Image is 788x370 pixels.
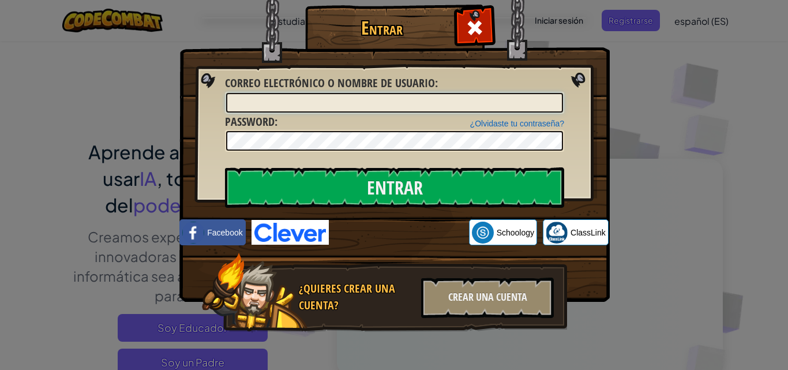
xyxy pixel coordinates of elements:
span: ClassLink [571,227,606,238]
label: : [225,114,277,130]
div: ¿Quieres crear una cuenta? [299,281,414,313]
span: Correo electrónico o nombre de usuario [225,75,435,91]
img: facebook_small.png [182,222,204,244]
img: schoology.png [472,222,494,244]
a: ¿Olvidaste tu contraseña? [470,119,564,128]
div: Crear una cuenta [421,278,554,318]
h1: Entrar [308,18,455,38]
label: : [225,75,438,92]
span: Facebook [207,227,242,238]
img: classlink-logo-small.png [546,222,568,244]
iframe: Botón Iniciar sesión con Google [329,220,469,245]
img: clever-logo-blue.png [252,220,329,245]
span: Schoology [497,227,534,238]
span: Password [225,114,275,129]
input: Entrar [225,167,564,208]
